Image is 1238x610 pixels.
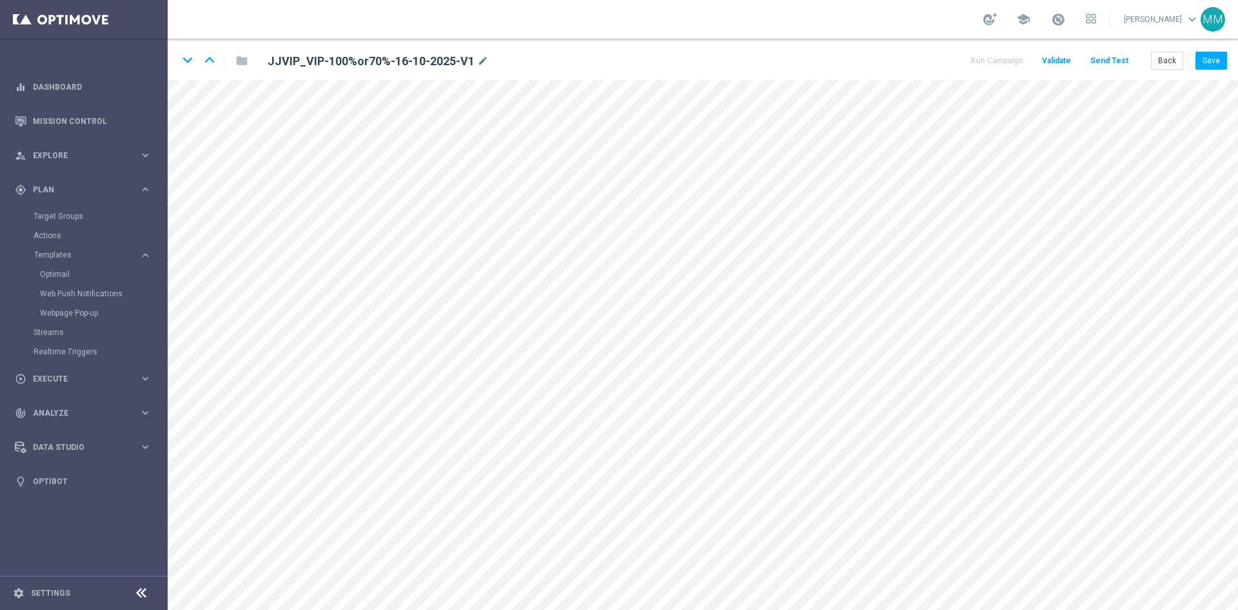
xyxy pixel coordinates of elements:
div: Optimail [40,265,166,284]
a: Realtime Triggers [34,347,134,357]
a: Optibot [33,464,152,498]
div: Web Push Notifications [40,284,166,303]
i: mode_edit [477,54,489,69]
i: equalizer [15,81,26,93]
span: Execute [33,375,139,383]
i: play_circle_outline [15,373,26,385]
div: Explore [15,150,139,161]
span: Explore [33,152,139,159]
a: Settings [31,589,70,597]
a: Web Push Notifications [40,289,134,299]
button: track_changes Analyze keyboard_arrow_right [14,408,152,418]
button: Send Test [1088,52,1130,70]
i: person_search [15,150,26,161]
div: Target Groups [34,207,166,226]
button: Data Studio keyboard_arrow_right [14,442,152,452]
i: keyboard_arrow_right [139,407,152,419]
button: Validate [1040,52,1073,70]
div: Analyze [15,407,139,419]
a: Streams [34,327,134,338]
a: Target Groups [34,211,134,221]
div: Templates [34,251,139,259]
button: person_search Explore keyboard_arrow_right [14,150,152,161]
div: Realtime Triggers [34,342,166,361]
a: Webpage Pop-up [40,308,134,318]
div: Plan [15,184,139,196]
i: keyboard_arrow_right [139,183,152,196]
button: lightbulb Optibot [14,476,152,487]
span: Templates [34,251,126,259]
button: Save [1195,52,1227,70]
i: gps_fixed [15,184,26,196]
button: Templates keyboard_arrow_right [34,250,152,260]
button: Back [1151,52,1183,70]
div: Optibot [15,464,152,498]
i: track_changes [15,407,26,419]
i: keyboard_arrow_right [139,372,152,385]
span: Data Studio [33,443,139,451]
i: keyboard_arrow_up [200,50,219,70]
div: Templates [34,245,166,323]
div: Execute [15,373,139,385]
i: keyboard_arrow_right [139,249,152,261]
span: Validate [1042,56,1071,65]
i: lightbulb [15,476,26,487]
button: play_circle_outline Execute keyboard_arrow_right [14,374,152,384]
a: Dashboard [33,70,152,104]
button: equalizer Dashboard [14,82,152,92]
span: school [1016,12,1030,26]
a: Optimail [40,269,134,280]
i: keyboard_arrow_right [139,441,152,453]
span: Plan [33,186,139,194]
a: Mission Control [33,104,152,138]
div: Mission Control [15,104,152,138]
span: keyboard_arrow_down [1185,12,1199,26]
div: Dashboard [15,70,152,104]
div: MM [1201,7,1225,32]
i: keyboard_arrow_right [139,149,152,161]
div: Webpage Pop-up [40,303,166,323]
a: Actions [34,230,134,241]
button: gps_fixed Plan keyboard_arrow_right [14,185,152,195]
div: Actions [34,226,166,245]
i: settings [13,587,25,599]
a: [PERSON_NAME]keyboard_arrow_down [1123,10,1201,29]
span: Analyze [33,409,139,417]
i: keyboard_arrow_down [178,50,197,70]
div: Data Studio [15,442,139,453]
div: Streams [34,323,166,342]
h2: JJVIP_VIP-100%or70%-16-10-2025-V1 [268,54,475,69]
button: Mission Control [14,116,152,127]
